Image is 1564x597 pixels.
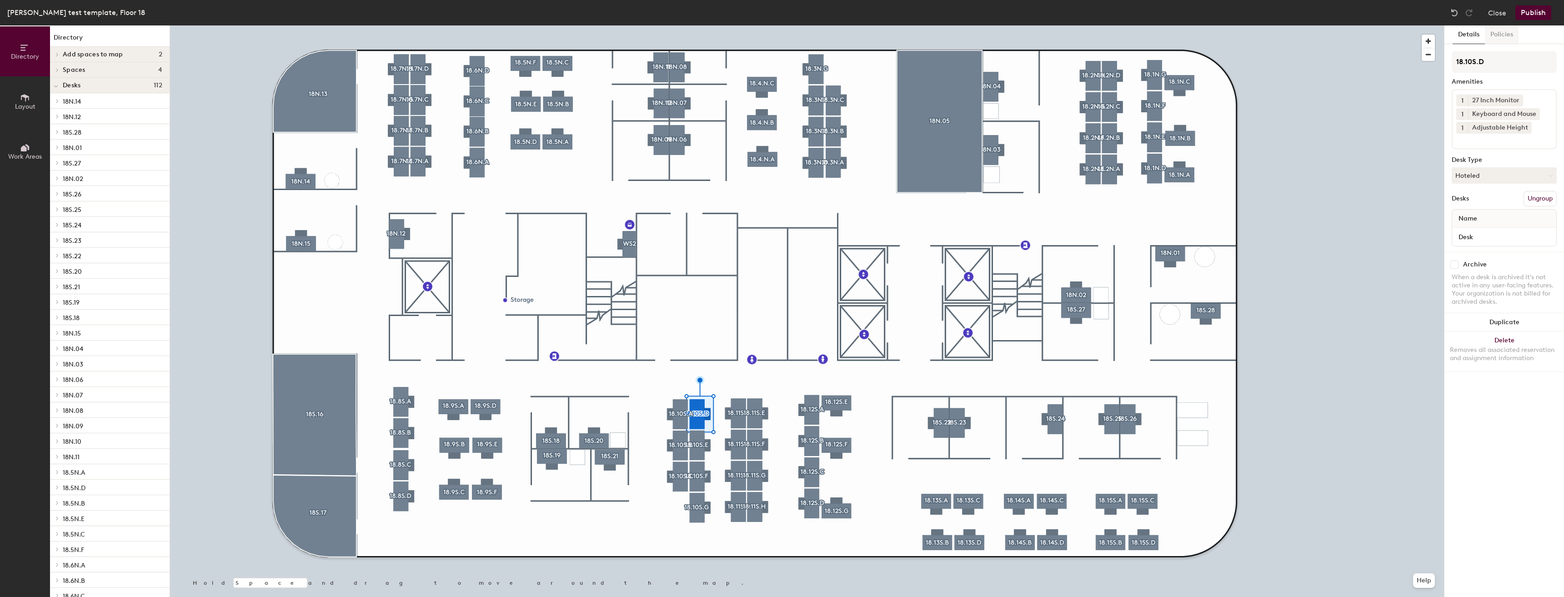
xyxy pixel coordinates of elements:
img: Undo [1450,8,1459,17]
span: 18N.14 [63,98,81,105]
span: 18N.04 [63,345,83,353]
span: 18S.27 [63,160,81,167]
span: 18N.06 [63,376,83,384]
span: 1 [1461,96,1464,105]
button: Policies [1485,25,1519,44]
span: 112 [154,82,162,89]
button: Help [1413,573,1435,588]
button: Hoteled [1452,167,1557,184]
h1: Directory [50,33,170,47]
span: 18S.26 [63,191,81,198]
span: 18S.21 [63,283,80,291]
span: 18S.18 [63,314,80,322]
div: Archive [1463,261,1487,268]
button: Duplicate [1444,313,1564,331]
span: 18N.02 [63,175,83,183]
span: 18S.20 [63,268,82,276]
span: 1 [1461,110,1464,119]
div: 27 Inch Monitor [1468,95,1523,106]
span: 18N.09 [63,422,83,430]
span: 18N.12 [63,113,81,121]
span: Desks [63,82,80,89]
img: Redo [1464,8,1474,17]
span: 18N.11 [63,453,80,461]
span: 18.6N.A [63,562,85,569]
span: 18.5N.A [63,469,85,477]
span: 18.5N.B [63,500,85,507]
span: 18S.23 [63,237,81,245]
button: Close [1488,5,1506,20]
span: 4 [158,66,162,74]
span: Layout [15,103,35,110]
span: 18N.03 [63,361,83,368]
div: [PERSON_NAME] test template, Floor 18 [7,7,145,18]
button: Ungroup [1524,191,1557,206]
span: 18N.07 [63,391,83,399]
div: Desks [1452,195,1469,202]
span: Work Areas [8,153,42,161]
button: Publish [1515,5,1551,20]
span: 18S.19 [63,299,80,306]
div: Desk Type [1452,156,1557,164]
span: 18.5N.D [63,484,85,492]
div: Removes all associated reservation and assignment information [1450,346,1559,362]
button: Details [1453,25,1485,44]
span: Add spaces to map [63,51,123,58]
input: Unnamed desk [1454,231,1554,243]
span: Spaces [63,66,85,74]
span: 18N.01 [63,144,82,152]
button: DeleteRemoves all associated reservation and assignment information [1444,331,1564,371]
span: 18.5N.F [63,546,84,554]
div: When a desk is archived it's not active in any user-facing features. Your organization is not bil... [1452,273,1557,306]
span: 18N.10 [63,438,81,446]
span: 18N.08 [63,407,83,415]
button: 1 [1456,95,1468,106]
span: 18.6N.B [63,577,85,585]
button: 1 [1456,122,1468,134]
span: Name [1454,211,1482,227]
span: 18.5N.E [63,515,85,523]
span: 18S.22 [63,252,81,260]
span: Directory [11,53,39,60]
span: 18S.25 [63,206,81,214]
span: 18.5N.C [63,531,85,538]
div: Amenities [1452,78,1557,85]
div: Keyboard and Mouse [1468,108,1540,120]
div: Adjustable Height [1468,122,1532,134]
span: 18S.28 [63,129,81,136]
span: 1 [1461,123,1464,133]
span: 18N.15 [63,330,81,337]
span: 18S.24 [63,221,81,229]
span: 2 [159,51,162,58]
button: 1 [1456,108,1468,120]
